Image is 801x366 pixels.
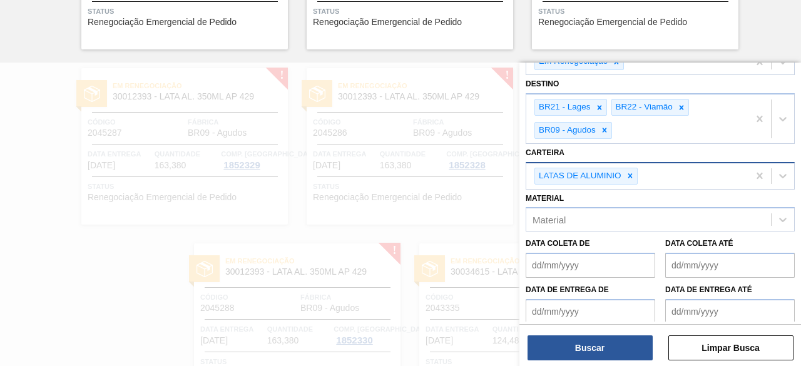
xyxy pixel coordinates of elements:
span: Renegociação Emergencial de Pedido [538,18,687,27]
div: BR21 - Lages [535,99,593,115]
div: Material [533,215,566,225]
div: LATAS DE ALUMINIO [535,168,623,184]
input: dd/mm/yyyy [526,253,655,278]
label: Data coleta de [526,239,589,248]
label: Destino [526,79,559,88]
input: dd/mm/yyyy [665,253,795,278]
div: BR22 - Viamão [612,99,675,115]
label: Material [526,194,564,203]
label: Data de Entrega de [526,285,609,294]
span: Status [538,5,735,18]
label: Data coleta até [665,239,733,248]
span: Renegociação Emergencial de Pedido [313,18,462,27]
span: Status [313,5,510,18]
label: Data de Entrega até [665,285,752,294]
span: Renegociação Emergencial de Pedido [88,18,237,27]
input: dd/mm/yyyy [665,299,795,324]
span: Status [88,5,285,18]
input: dd/mm/yyyy [526,299,655,324]
div: BR09 - Agudos [535,123,598,138]
label: Carteira [526,148,564,157]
